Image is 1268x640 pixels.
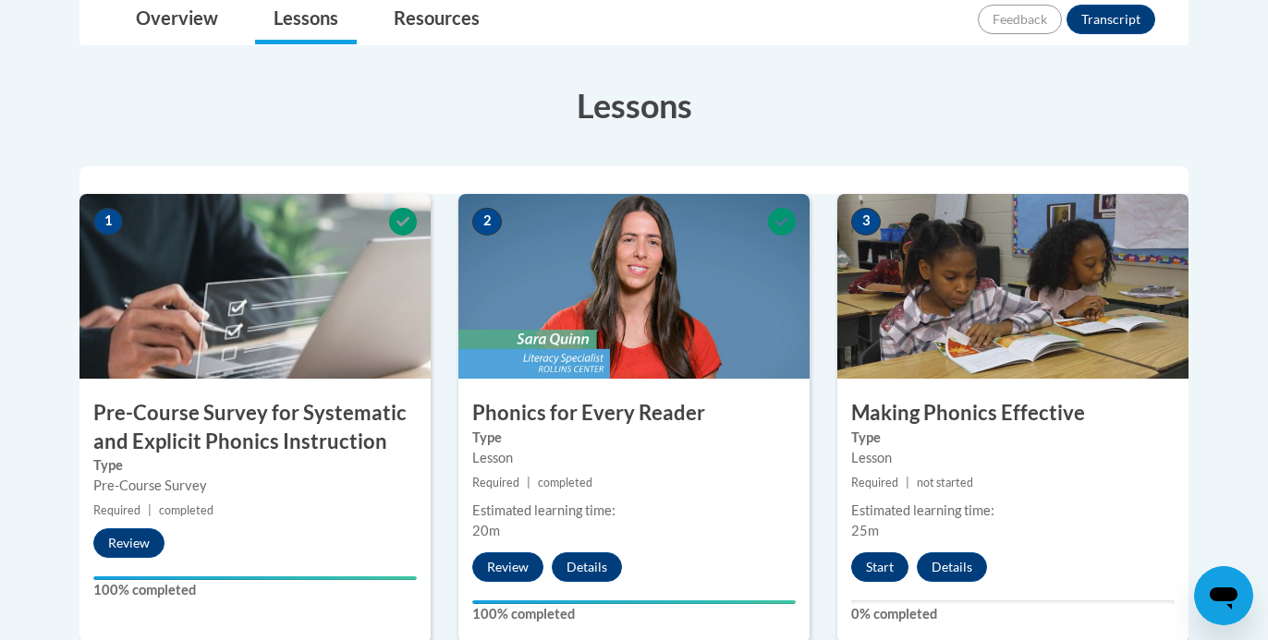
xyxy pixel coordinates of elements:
button: Start [851,552,908,582]
span: 20m [472,523,500,538]
img: Course Image [458,194,810,379]
h3: Lessons [79,82,1189,128]
label: Type [93,455,417,476]
h3: Phonics for Every Reader [458,399,810,428]
span: 2 [472,208,502,235]
img: Course Image [837,194,1189,379]
span: | [906,476,909,489]
span: | [527,476,530,489]
span: 25m [851,523,879,538]
label: 100% completed [93,580,417,600]
button: Feedback [978,5,1062,34]
h3: Making Phonics Effective [837,399,1189,428]
img: Course Image [79,194,431,379]
button: Details [552,552,622,582]
label: Type [851,428,1175,448]
div: Your progress [93,576,417,580]
div: Estimated learning time: [472,501,796,521]
span: | [148,503,152,517]
label: 100% completed [472,604,796,624]
span: completed [159,503,213,517]
div: Lesson [851,448,1175,468]
label: 0% completed [851,604,1175,624]
span: Required [93,503,140,517]
button: Review [472,552,543,582]
div: Your progress [472,600,796,604]
span: not started [917,476,973,489]
div: Lesson [472,448,796,468]
div: Pre-Course Survey [93,476,417,496]
label: Type [472,428,796,448]
button: Transcript [1067,5,1155,34]
button: Details [917,552,987,582]
iframe: Button to launch messaging window [1194,566,1253,625]
span: 1 [93,208,123,235]
span: completed [538,476,592,489]
span: Required [851,476,898,489]
span: Required [472,476,519,489]
button: Review [93,528,165,558]
span: 3 [851,208,881,235]
h3: Pre-Course Survey for Systematic and Explicit Phonics Instruction [79,399,431,456]
div: Estimated learning time: [851,501,1175,521]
